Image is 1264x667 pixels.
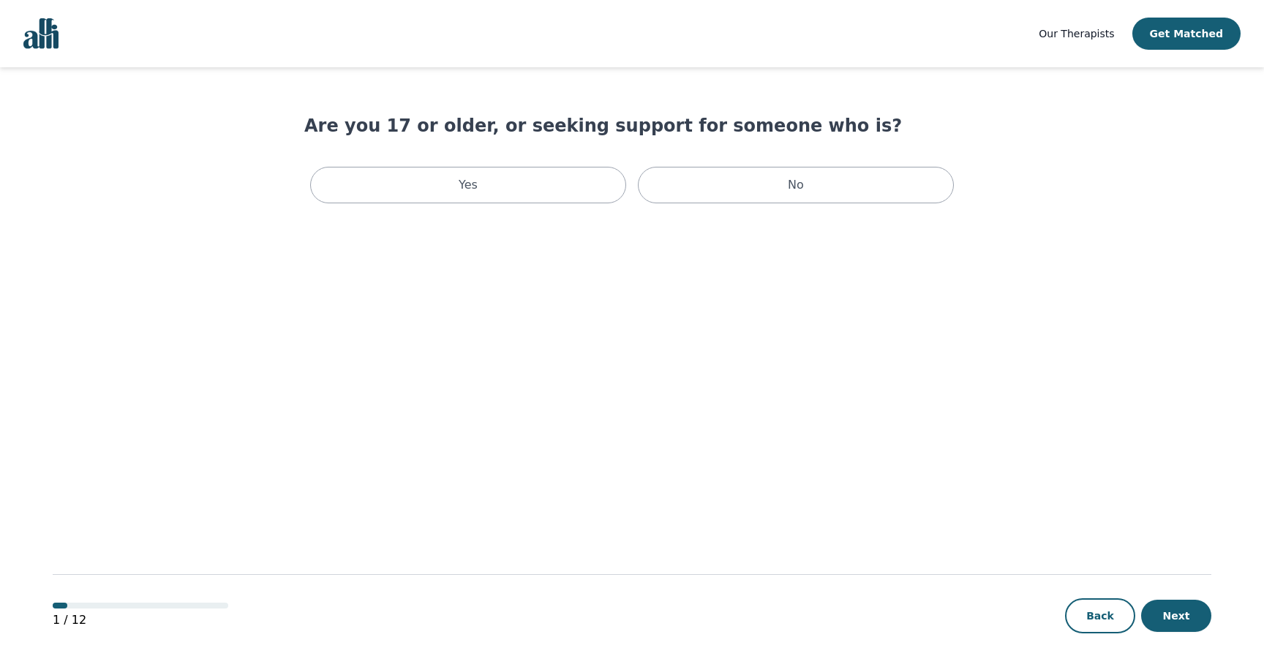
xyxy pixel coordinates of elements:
[1039,25,1114,42] a: Our Therapists
[1039,28,1114,39] span: Our Therapists
[459,176,478,194] p: Yes
[1065,598,1135,633] button: Back
[1141,600,1211,632] button: Next
[23,18,59,49] img: alli logo
[788,176,804,194] p: No
[1132,18,1241,50] button: Get Matched
[304,114,960,137] h1: Are you 17 or older, or seeking support for someone who is?
[53,611,228,629] p: 1 / 12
